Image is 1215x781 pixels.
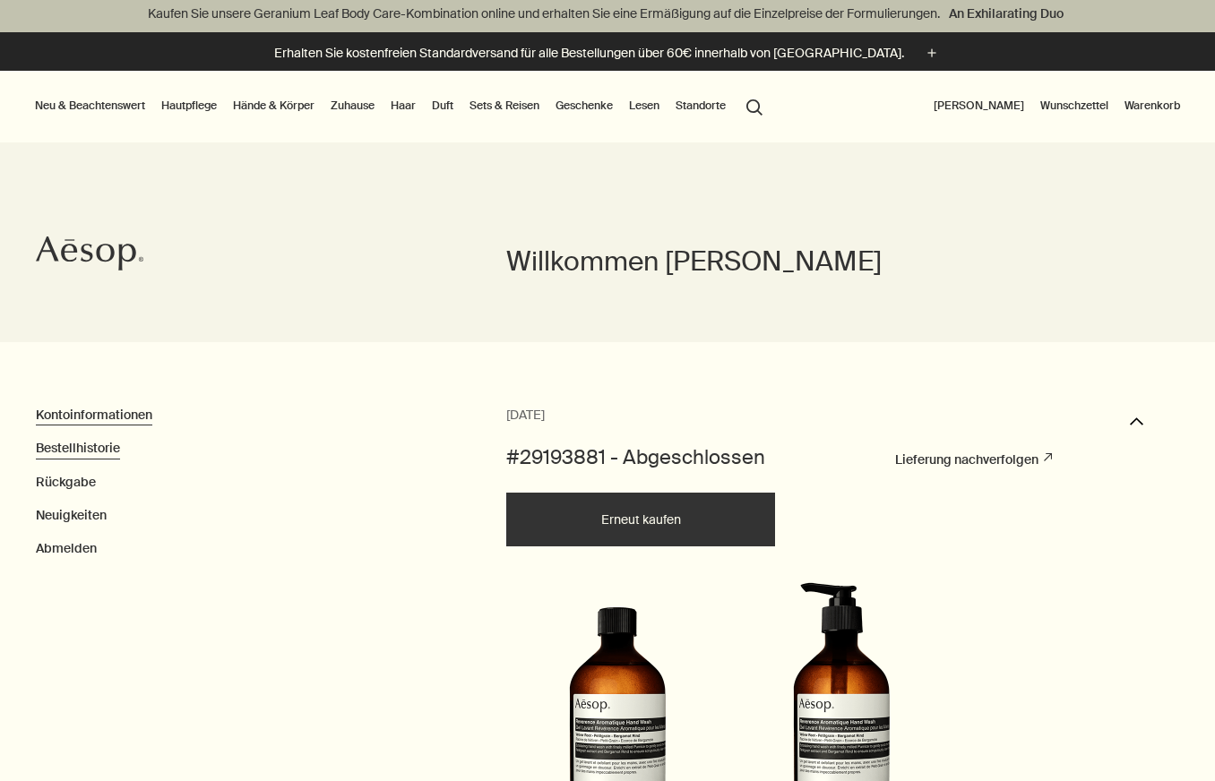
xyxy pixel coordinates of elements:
nav: primary [31,71,771,142]
button: Erneut kaufen [506,493,775,546]
a: An Exhilarating Duo [945,4,1067,23]
a: Zuhause [327,95,378,116]
nav: My Account Page Menu Navigation [36,405,506,559]
span: [DATE] [506,405,545,426]
button: Menüpunkt "Suche" öffnen [738,89,771,123]
a: Lesen [625,95,663,116]
a: Haar [387,95,419,116]
a: Geschenke [552,95,616,116]
a: Sets & Reisen [466,95,543,116]
button: [PERSON_NAME] [930,95,1028,116]
button: Standorte [672,95,729,116]
button: Abmelden [36,540,97,558]
a: Lieferung nachverfolgen [895,451,1052,468]
a: Neuigkeiten [36,507,107,523]
h2: #29193881 - Abgeschlossen [506,444,765,472]
nav: supplementary [930,71,1184,142]
button: Warenkorb [1121,95,1184,116]
a: Bestellhistorie [36,440,120,456]
a: Hände & Körper [229,95,318,116]
button: Neu & Beachtenswert [31,95,149,116]
a: Hautpflege [158,95,220,116]
a: Kontoinformationen [36,407,152,423]
a: Rückgabe [36,474,96,490]
a: Aesop [31,231,148,280]
a: Wunschzettel [1037,95,1112,116]
svg: Aesop [36,236,143,271]
button: Öffnen [1130,405,1143,444]
p: Kaufen Sie unsere Geranium Leaf Body Care-Kombination online und erhalten Sie eine Ermäßigung auf... [18,4,1197,23]
a: Duft [428,95,457,116]
p: Erhalten Sie kostenfreien Standardversand für alle Bestellungen über 60€ innerhalb von [GEOGRAPHI... [274,44,904,63]
button: Erhalten Sie kostenfreien Standardversand für alle Bestellungen über 60€ innerhalb von [GEOGRAPHI... [274,43,942,64]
